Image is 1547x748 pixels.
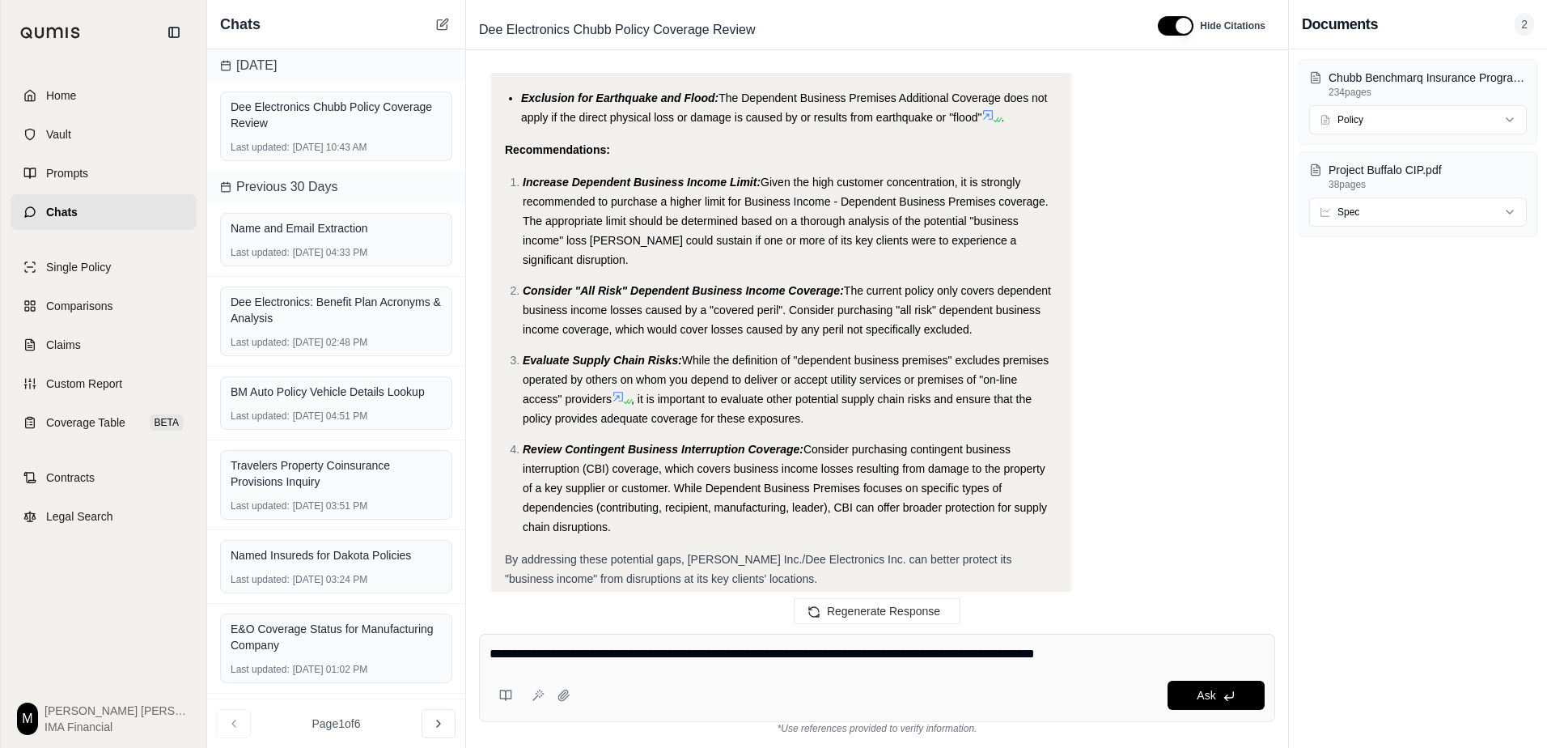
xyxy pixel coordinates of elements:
[46,298,112,314] span: Comparisons
[46,414,125,431] span: Coverage Table
[207,171,465,203] div: Previous 30 Days
[505,553,1011,585] span: By addressing these potential gaps, [PERSON_NAME] Inc./Dee Electronics Inc. can better protect it...
[46,376,122,392] span: Custom Report
[46,337,81,353] span: Claims
[312,716,361,732] span: Page 1 of 6
[45,703,190,719] span: [PERSON_NAME] [PERSON_NAME]
[523,176,1049,266] span: Given the high customer concentration, it is strongly recommended to purchase a higher limit for ...
[1197,689,1215,702] span: Ask
[505,143,610,156] strong: Recommendations:
[231,246,290,259] span: Last updated:
[231,384,442,400] div: BM Auto Policy Vehicle Details Lookup
[231,410,442,423] div: [DATE] 04:51 PM
[46,470,95,486] span: Contracts
[521,91,718,104] span: Exclusion for Earthquake and Flood:
[11,78,197,113] a: Home
[231,573,442,586] div: [DATE] 03:24 PM
[231,246,442,259] div: [DATE] 04:33 PM
[231,141,290,154] span: Last updated:
[794,598,960,624] button: Regenerate Response
[1329,86,1527,99] p: 234 pages
[231,336,290,349] span: Last updated:
[523,354,1049,406] span: While the definition of "dependent business premises" excludes premises operated by others on who...
[11,117,197,152] a: Vault
[11,460,197,495] a: Contracts
[1168,681,1265,710] button: Ask
[207,49,465,82] div: [DATE]
[1200,19,1265,32] span: Hide Citations
[150,414,184,431] span: BETA
[1001,111,1004,124] span: .
[231,499,442,512] div: [DATE] 03:51 PM
[521,91,1048,124] span: The Dependent Business Premises Additional Coverage does not apply if the direct physical loss or...
[231,294,442,326] div: Dee Electronics: Benefit Plan Acronyms & Analysis
[1302,13,1378,36] h3: Documents
[231,621,442,653] div: E&O Coverage Status for Manufacturing Company
[1309,162,1527,191] button: Project Buffalo CIP.pdf38pages
[523,354,682,367] span: Evaluate Supply Chain Risks:
[231,573,290,586] span: Last updated:
[1309,70,1527,99] button: Chubb Benchmarq Insurance Program.pdf234pages
[11,499,197,534] a: Legal Search
[231,220,442,236] div: Name and Email Extraction
[11,194,197,230] a: Chats
[11,288,197,324] a: Comparisons
[17,703,38,735] div: M
[46,87,76,104] span: Home
[1329,70,1527,86] p: Chubb Benchmarq Insurance Program.pdf
[433,15,452,34] button: New Chat
[231,663,442,676] div: [DATE] 01:02 PM
[11,155,197,191] a: Prompts
[827,605,940,618] span: Regenerate Response
[231,499,290,512] span: Last updated:
[20,27,81,39] img: Qumis Logo
[523,176,761,189] span: Increase Dependent Business Income Limit:
[473,17,1138,43] div: Edit Title
[46,259,111,275] span: Single Policy
[231,336,442,349] div: [DATE] 02:48 PM
[523,393,1032,425] span: , it is important to evaluate other potential supply chain risks and ensure that the policy provi...
[11,405,197,440] a: Coverage TableBETA
[46,165,88,181] span: Prompts
[523,284,844,297] span: Consider "All Risk" Dependent Business Income Coverage:
[523,443,803,456] span: Review Contingent Business Interruption Coverage:
[231,547,442,563] div: Named Insureds for Dakota Policies
[46,126,71,142] span: Vault
[1329,178,1527,191] p: 38 pages
[523,443,1047,533] span: Consider purchasing contingent business interruption (CBI) coverage, which covers business income...
[231,99,442,131] div: Dee Electronics Chubb Policy Coverage Review
[523,284,1051,336] span: The current policy only covers dependent business income losses caused by a "covered peril". Cons...
[231,457,442,490] div: Travelers Property Coinsurance Provisions Inquiry
[1329,162,1527,178] p: Project Buffalo CIP.pdf
[11,366,197,402] a: Custom Report
[46,508,113,525] span: Legal Search
[11,249,197,285] a: Single Policy
[231,141,442,154] div: [DATE] 10:43 AM
[473,17,762,43] span: Dee Electronics Chubb Policy Coverage Review
[45,719,190,735] span: IMA Financial
[231,663,290,676] span: Last updated:
[1515,13,1534,36] span: 2
[11,327,197,363] a: Claims
[161,19,187,45] button: Collapse sidebar
[220,13,261,36] span: Chats
[46,204,78,220] span: Chats
[479,722,1275,735] div: *Use references provided to verify information.
[231,410,290,423] span: Last updated:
